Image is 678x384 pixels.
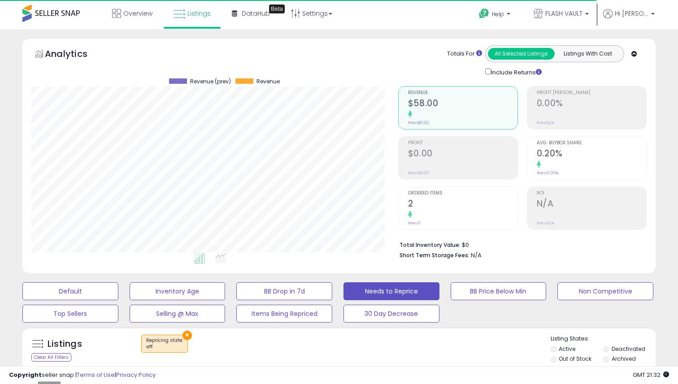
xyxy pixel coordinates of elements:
button: Top Sellers [22,305,118,323]
li: $0 [400,239,640,250]
div: Include Returns [478,67,552,77]
span: Repricing state : [146,337,183,350]
button: All Selected Listings [488,48,555,60]
h2: $58.00 [408,98,517,110]
small: Prev: $0.00 [408,170,429,176]
a: Privacy Policy [116,371,156,379]
small: Prev: 0 [408,220,421,226]
span: Revenue [256,78,280,85]
span: Hi [PERSON_NAME] [615,9,648,18]
label: Out of Stock [559,355,591,362]
b: Total Inventory Value: [400,241,461,249]
b: Short Term Storage Fees: [400,251,469,259]
div: seller snap | | [9,371,156,380]
div: Clear All Filters [31,353,71,362]
h2: N/A [537,198,646,211]
span: DataHub [242,9,270,18]
button: BB Price Below Min [451,282,547,300]
h2: 0.20% [537,148,646,160]
span: Listings [187,9,211,18]
div: Totals For [447,50,482,58]
i: Get Help [478,8,490,19]
span: FLASH VAULT [545,9,582,18]
small: Prev: $0.00 [408,120,429,125]
p: Listing States: [551,335,656,343]
span: Profit [PERSON_NAME] [537,91,646,95]
h5: Analytics [45,47,105,62]
div: Tooltip anchor [269,4,285,13]
button: Needs to Reprice [343,282,439,300]
button: BB Drop in 7d [236,282,332,300]
span: N/A [471,251,482,259]
button: Non Competitive [557,282,653,300]
strong: Copyright [9,371,42,379]
button: × [183,331,192,340]
div: off [146,344,183,350]
h5: Listings [48,338,82,350]
a: Hi [PERSON_NAME] [603,9,655,29]
button: Default [22,282,118,300]
h2: 0.00% [537,98,646,110]
h2: $0.00 [408,148,517,160]
a: Terms of Use [77,371,115,379]
button: Listings With Cost [554,48,621,60]
span: Revenue (prev) [190,78,231,85]
small: Prev: N/A [537,120,554,125]
button: Items Being Repriced [236,305,332,323]
a: Help [472,1,519,29]
label: Active [559,345,575,353]
small: Prev: 0.00% [537,170,558,176]
span: Revenue [408,91,517,95]
span: Overview [123,9,152,18]
span: 2025-09-10 21:32 GMT [633,371,669,379]
span: Help [492,10,504,18]
span: Avg. Buybox Share [537,141,646,146]
button: 30 Day Decrease [343,305,439,323]
span: Ordered Items [408,191,517,196]
button: Selling @ Max [130,305,226,323]
span: Profit [408,141,517,146]
h2: 2 [408,198,517,211]
label: Archived [612,355,636,362]
label: Deactivated [612,345,645,353]
small: Prev: N/A [537,220,554,226]
span: ROI [537,191,646,196]
button: Inventory Age [130,282,226,300]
